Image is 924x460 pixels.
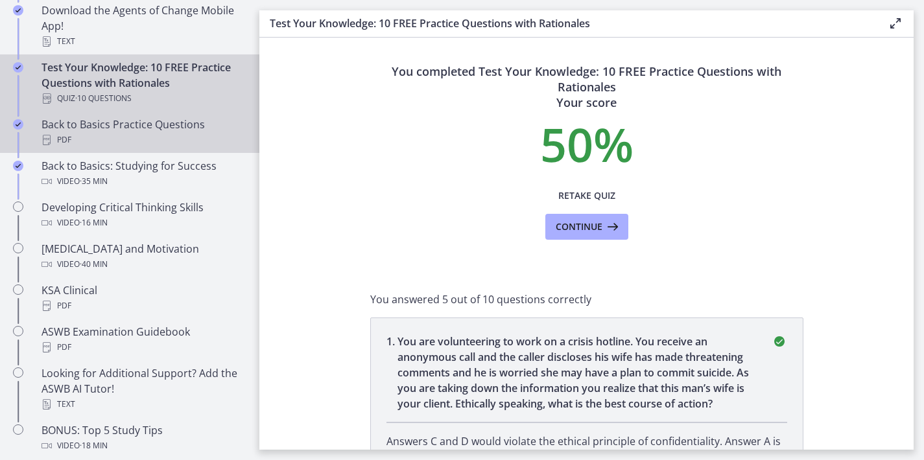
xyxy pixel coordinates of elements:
span: · 35 min [80,174,108,189]
div: PDF [41,298,244,314]
span: · 10 Questions [75,91,132,106]
span: Continue [556,219,602,235]
div: Text [41,397,244,412]
span: · 16 min [80,215,108,231]
i: Completed [13,161,23,171]
div: Text [41,34,244,49]
i: Completed [13,62,23,73]
button: Retake Quiz [545,183,628,209]
div: BONUS: Top 5 Study Tips [41,422,244,454]
h3: You completed Test Your Knowledge: 10 FREE Practice Questions with Rationales Your score [370,63,803,110]
span: · 40 min [80,257,108,272]
i: correct [772,334,787,349]
div: Video [41,215,244,231]
div: PDF [41,132,244,148]
div: Video [41,438,244,454]
div: ASWB Examination Guidebook [41,324,244,355]
span: · 18 min [80,438,108,454]
div: Video [41,257,244,272]
p: You answered 5 out of 10 questions correctly [370,292,803,307]
div: KSA Clinical [41,282,244,314]
div: Back to Basics Practice Questions [41,117,244,148]
i: Completed [13,5,23,16]
div: Test Your Knowledge: 10 FREE Practice Questions with Rationales [41,60,244,106]
p: You are volunteering to work on a crisis hotline. You receive an anonymous call and the caller di... [397,334,756,411]
div: Download the Agents of Change Mobile App! [41,3,244,49]
span: Retake Quiz [558,188,615,203]
div: Looking for Additional Support? Add the ASWB AI Tutor! [41,365,244,412]
div: Video [41,174,244,189]
p: 50 % [370,121,803,167]
div: [MEDICAL_DATA] and Motivation [41,241,244,272]
div: Back to Basics: Studying for Success [41,158,244,189]
button: Continue [545,214,628,240]
h3: Test Your Knowledge: 10 FREE Practice Questions with Rationales [270,16,867,31]
div: Quiz [41,91,244,106]
div: PDF [41,339,244,355]
i: Completed [13,119,23,130]
span: 1 . [386,334,397,411]
div: Developing Critical Thinking Skills [41,200,244,231]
